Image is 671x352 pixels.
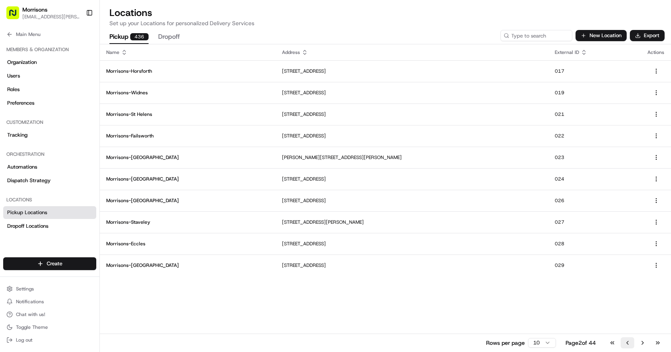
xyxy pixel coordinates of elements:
a: Users [3,70,96,82]
p: Morrisons-[GEOGRAPHIC_DATA] [106,176,269,182]
p: Morrisons-Widnes [106,89,269,96]
input: Type to search [500,30,572,41]
span: Tracking [7,131,28,139]
p: 017 [555,68,635,74]
span: Toggle Theme [16,324,48,330]
button: Log out [3,334,96,346]
span: Pickup Locations [7,209,47,216]
span: Create [47,260,62,267]
img: Nash [8,8,24,24]
p: [STREET_ADDRESS] [282,133,542,139]
button: Morrisons [22,6,48,14]
p: [STREET_ADDRESS] [282,197,542,204]
a: Pickup Locations [3,206,96,219]
p: [STREET_ADDRESS] [282,68,542,74]
span: Users [7,72,20,80]
a: Organization [3,56,96,69]
p: 027 [555,219,635,225]
a: Dispatch Strategy [3,174,96,187]
p: [STREET_ADDRESS] [282,176,542,182]
span: Settings [16,286,34,292]
p: Rows per page [486,339,525,347]
p: 029 [555,262,635,268]
div: 📗 [8,117,14,123]
p: [PERSON_NAME][STREET_ADDRESS][PERSON_NAME] [282,154,542,161]
img: 1736555255976-a54dd68f-1ca7-489b-9aae-adbdc363a1c4 [8,76,22,91]
span: Log out [16,337,32,343]
a: 📗Knowledge Base [5,113,64,127]
div: We're available if you need us! [27,84,101,91]
p: Morrisons-[GEOGRAPHIC_DATA] [106,197,269,204]
a: 💻API Documentation [64,113,131,127]
p: Morrisons-[GEOGRAPHIC_DATA] [106,154,269,161]
a: Automations [3,161,96,173]
div: Orchestration [3,148,96,161]
span: Pylon [79,135,97,141]
button: Dropoff [158,30,180,44]
p: 021 [555,111,635,117]
div: Name [106,49,269,56]
a: Tracking [3,129,96,141]
span: Preferences [7,99,34,107]
div: 💻 [67,117,74,123]
p: Morrisons-St Helens [106,111,269,117]
p: [STREET_ADDRESS] [282,241,542,247]
button: Chat with us! [3,309,96,320]
button: New Location [576,30,627,41]
p: [STREET_ADDRESS] [282,89,542,96]
p: Morrisons-Failsworth [106,133,269,139]
p: 024 [555,176,635,182]
p: [STREET_ADDRESS] [282,262,542,268]
p: Morrisons-Eccles [106,241,269,247]
div: Actions [647,49,665,56]
p: 022 [555,133,635,139]
div: External ID [555,49,635,56]
p: Morrisons-Horsforth [106,68,269,74]
div: Start new chat [27,76,131,84]
button: Toggle Theme [3,322,96,333]
button: Main Menu [3,29,96,40]
p: Set up your Locations for personalized Delivery Services [109,19,661,27]
p: Morrisons-Staveley [106,219,269,225]
button: Settings [3,283,96,294]
div: Page 2 of 44 [566,339,596,347]
p: [STREET_ADDRESS] [282,111,542,117]
p: 019 [555,89,635,96]
button: Create [3,257,96,270]
p: 023 [555,154,635,161]
div: 436 [130,33,149,40]
a: Preferences [3,97,96,109]
input: Clear [21,52,132,60]
button: Notifications [3,296,96,307]
a: Dropoff Locations [3,220,96,233]
a: Powered byPylon [56,135,97,141]
span: API Documentation [75,116,128,124]
span: Notifications [16,298,44,305]
span: Automations [7,163,37,171]
button: Pickup [109,30,149,44]
span: Roles [7,86,20,93]
button: Morrisons[EMAIL_ADDRESS][PERSON_NAME][DOMAIN_NAME] [3,3,83,22]
div: Address [282,49,542,56]
h2: Locations [109,6,661,19]
span: Main Menu [16,31,40,38]
a: Roles [3,83,96,96]
span: Organization [7,59,37,66]
div: Members & Organization [3,43,96,56]
button: [EMAIL_ADDRESS][PERSON_NAME][DOMAIN_NAME] [22,14,79,20]
div: Customization [3,116,96,129]
span: Dispatch Strategy [7,177,51,184]
p: Morrisons-[GEOGRAPHIC_DATA] [106,262,269,268]
button: Start new chat [136,79,145,88]
p: 028 [555,241,635,247]
p: Welcome 👋 [8,32,145,45]
button: Export [630,30,665,41]
p: 026 [555,197,635,204]
span: Chat with us! [16,311,45,318]
div: Locations [3,193,96,206]
span: Knowledge Base [16,116,61,124]
p: [STREET_ADDRESS][PERSON_NAME] [282,219,542,225]
span: Dropoff Locations [7,223,48,230]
